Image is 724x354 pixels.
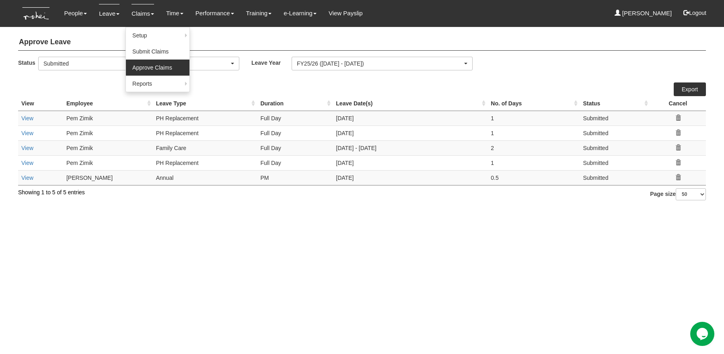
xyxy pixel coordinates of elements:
[63,126,153,140] td: Pem Zimik
[580,111,650,126] td: Submitted
[333,96,487,111] th: Leave Date(s) : activate to sort column ascending
[153,126,257,140] td: PH Replacement
[246,4,272,23] a: Training
[126,43,189,60] a: Submit Claims
[333,155,487,170] td: [DATE]
[251,57,292,68] label: Leave Year
[21,160,33,166] a: View
[329,4,363,23] a: View Payslip
[43,60,229,68] div: Submitted
[153,170,257,185] td: Annual
[132,4,154,23] a: Claims
[21,130,33,136] a: View
[21,115,33,121] a: View
[153,111,257,126] td: PH Replacement
[292,57,473,70] button: FY25/26 ([DATE] - [DATE])
[257,155,333,170] td: Full Day
[153,96,257,111] th: Leave Type : activate to sort column ascending
[580,96,650,111] th: Status : activate to sort column ascending
[153,140,257,155] td: Family Care
[676,188,706,200] select: Page size
[580,155,650,170] td: Submitted
[126,60,189,76] a: Approve Claims
[487,155,580,170] td: 1
[297,60,463,68] div: FY25/26 ([DATE] - [DATE])
[257,96,333,111] th: Duration : activate to sort column ascending
[257,140,333,155] td: Full Day
[487,96,580,111] th: No. of Days : activate to sort column ascending
[487,126,580,140] td: 1
[166,4,183,23] a: Time
[153,155,257,170] td: PH Replacement
[487,111,580,126] td: 1
[650,96,706,111] th: Cancel
[580,126,650,140] td: Submitted
[63,170,153,185] td: [PERSON_NAME]
[21,175,33,181] a: View
[18,34,706,51] h4: Approve Leave
[64,4,87,23] a: People
[126,76,189,92] a: Reports
[195,4,234,23] a: Performance
[333,126,487,140] td: [DATE]
[650,188,706,200] label: Page size
[284,4,317,23] a: e-Learning
[18,96,63,111] th: View
[99,4,119,23] a: Leave
[257,126,333,140] td: Full Day
[21,145,33,151] a: View
[63,96,153,111] th: Employee : activate to sort column ascending
[333,140,487,155] td: [DATE] - [DATE]
[63,140,153,155] td: Pem Zimik
[63,111,153,126] td: Pem Zimik
[257,170,333,185] td: PM
[63,155,153,170] td: Pem Zimik
[674,82,706,96] a: Export
[690,322,716,346] iframe: chat widget
[126,27,189,43] a: Setup
[580,170,650,185] td: Submitted
[487,170,580,185] td: 0.5
[615,4,672,23] a: [PERSON_NAME]
[333,170,487,185] td: [DATE]
[580,140,650,155] td: Submitted
[678,3,712,23] button: Logout
[18,57,38,68] label: Status
[333,111,487,126] td: [DATE]
[38,57,239,70] button: Submitted
[487,140,580,155] td: 2
[257,111,333,126] td: Full Day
